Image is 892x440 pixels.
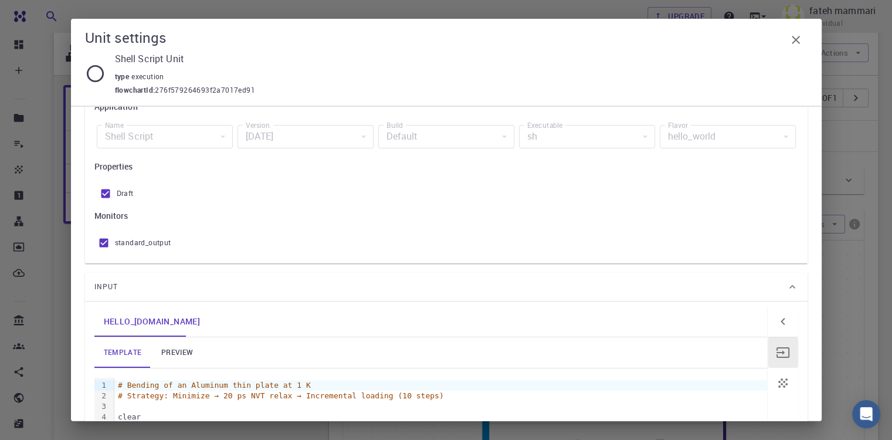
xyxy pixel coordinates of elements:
label: Name [105,120,124,130]
span: 276f579264693f2a7017ed91 [155,84,255,96]
a: Double-click to edit [94,306,210,337]
label: Build [386,120,403,130]
span: execution [131,72,169,81]
a: template [94,337,151,368]
h6: Monitors [94,209,798,222]
div: hello_world [660,125,796,148]
h6: Properties [94,160,798,173]
div: sh [519,125,655,148]
span: type [115,72,132,81]
div: 2 [94,391,108,401]
div: 3 [94,401,108,412]
span: Input [94,277,118,296]
h5: Unit settings [85,28,167,47]
div: [DATE] [238,125,374,148]
label: Flavor [668,120,688,130]
div: 1 [94,380,108,391]
div: Input [85,273,808,301]
div: Open Intercom Messenger [852,400,880,428]
div: clear [114,412,767,422]
span: Draft [117,188,134,199]
span: flowchartId : [115,84,155,96]
span: # Strategy: Minimize → 20 ps NVT relax → Incremental loading (10 steps) [118,391,444,400]
a: preview [151,337,204,368]
div: Default [378,125,514,148]
div: Shell Script [97,125,233,148]
p: Shell Script Unit [115,52,798,66]
span: standard_output [115,237,171,249]
label: Executable [527,120,562,130]
h6: Application [94,100,798,113]
label: Version [246,120,270,130]
span: # Bending of an Aluminum thin plate at 1 K [118,381,311,390]
span: Support [23,8,66,19]
div: 4 [94,412,108,422]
